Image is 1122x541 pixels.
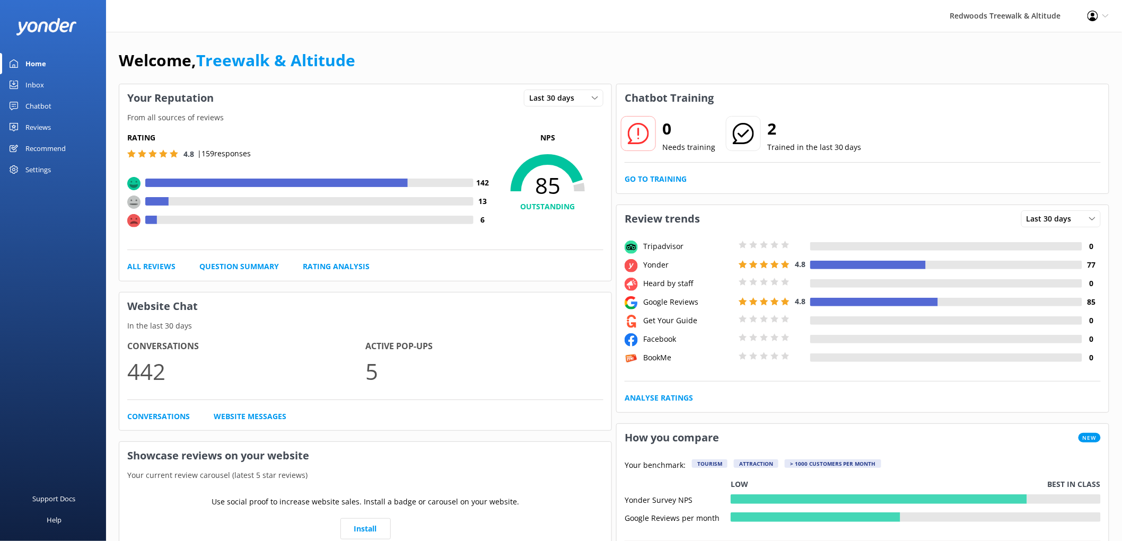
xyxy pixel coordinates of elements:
div: Attraction [734,459,778,468]
a: Go to Training [625,173,687,185]
div: Yonder Survey NPS [625,494,731,504]
div: Google Reviews per month [625,512,731,522]
p: Best in class [1048,478,1101,490]
a: Install [340,518,391,539]
div: Tourism [692,459,727,468]
h4: 0 [1082,315,1101,326]
h4: 0 [1082,333,1101,345]
h4: 77 [1082,259,1101,271]
a: All Reviews [127,261,176,272]
div: Support Docs [33,488,76,509]
div: Chatbot [25,95,51,117]
span: Last 30 days [529,92,581,104]
span: 4.8 [795,296,805,306]
a: Website Messages [214,411,286,422]
div: Facebook [641,333,736,345]
h4: OUTSTANDING [492,201,603,212]
div: Recommend [25,138,66,159]
h3: Chatbot Training [617,84,722,112]
p: In the last 30 days [119,320,611,332]
div: Help [47,509,62,530]
div: BookMe [641,352,736,363]
h3: How you compare [617,424,727,451]
p: Trained in the last 30 days [767,141,862,153]
h4: Conversations [127,340,365,353]
div: Get Your Guide [641,315,736,326]
p: 5 [365,353,603,389]
p: 442 [127,353,365,389]
div: Inbox [25,74,44,95]
h4: 13 [474,196,492,207]
h4: 142 [474,177,492,189]
h4: 0 [1082,278,1101,289]
div: Tripadvisor [641,241,736,252]
h2: 2 [767,116,862,141]
div: Google Reviews [641,296,736,308]
span: 4.8 [795,259,805,269]
span: New [1079,433,1101,442]
h3: Review trends [617,205,708,233]
p: Low [731,478,748,490]
span: 85 [492,172,603,199]
p: | 159 responses [197,148,251,159]
h3: Showcase reviews on your website [119,442,611,469]
div: Heard by staff [641,278,736,289]
img: yonder-white-logo.png [16,18,77,36]
p: Your benchmark: [625,459,686,472]
h3: Website Chat [119,292,611,320]
a: Rating Analysis [303,261,370,272]
div: Yonder [641,259,736,271]
div: Home [25,53,46,74]
a: Treewalk & Altitude [196,49,355,71]
p: Use social proof to increase website sales. Install a badge or carousel on your website. [212,496,519,508]
p: Needs training [662,141,715,153]
h5: Rating [127,132,492,144]
h2: 0 [662,116,715,141]
a: Analyse Ratings [625,392,693,404]
h4: Active Pop-ups [365,340,603,353]
span: 4.8 [183,149,194,159]
h4: 6 [474,214,492,226]
h4: 85 [1082,296,1101,308]
a: Question Summary [199,261,279,272]
a: Conversations [127,411,190,422]
p: Your current review carousel (latest 5 star reviews) [119,469,611,481]
h4: 0 [1082,241,1101,252]
div: Reviews [25,117,51,138]
div: > 1000 customers per month [785,459,881,468]
p: From all sources of reviews [119,112,611,123]
p: NPS [492,132,603,144]
h1: Welcome, [119,48,355,73]
span: Last 30 days [1027,213,1078,225]
h3: Your Reputation [119,84,222,112]
div: Settings [25,159,51,180]
h4: 0 [1082,352,1101,363]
